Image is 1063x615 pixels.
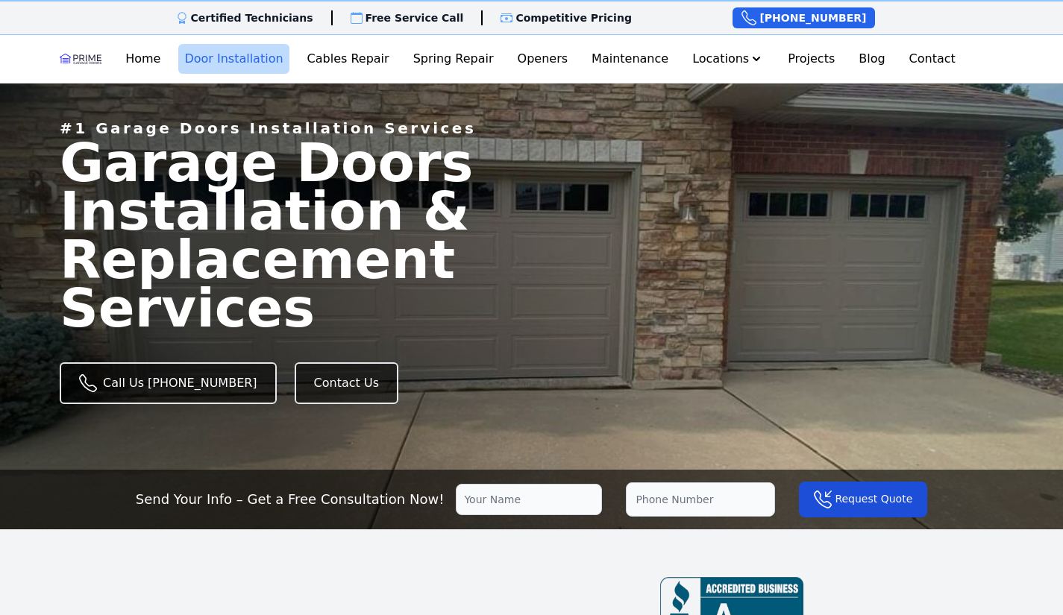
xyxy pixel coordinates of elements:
a: Projects [782,44,841,74]
img: Logo [60,47,101,71]
button: Locations [686,44,770,74]
p: Certified Technicians [191,10,313,25]
a: Contact Us [295,362,398,404]
input: Your Name [456,484,602,515]
a: Home [119,44,166,74]
p: Free Service Call [366,10,464,25]
a: Cables Repair [301,44,395,74]
a: Openers [512,44,574,74]
button: Request Quote [799,482,927,517]
a: Spring Repair [407,44,500,74]
p: #1 Garage Doors Installation Services [60,118,476,139]
p: Competitive Pricing [515,10,632,25]
a: Contact [903,44,962,74]
span: Garage Doors Installation & Replacement Services [60,131,473,338]
a: [PHONE_NUMBER] [733,7,875,28]
p: Send Your Info – Get a Free Consultation Now! [136,489,445,510]
a: Door Installation [178,44,289,74]
input: Phone Number [626,482,775,517]
a: Call Us [PHONE_NUMBER] [60,362,277,404]
a: Blog [853,44,891,74]
a: Maintenance [586,44,674,74]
